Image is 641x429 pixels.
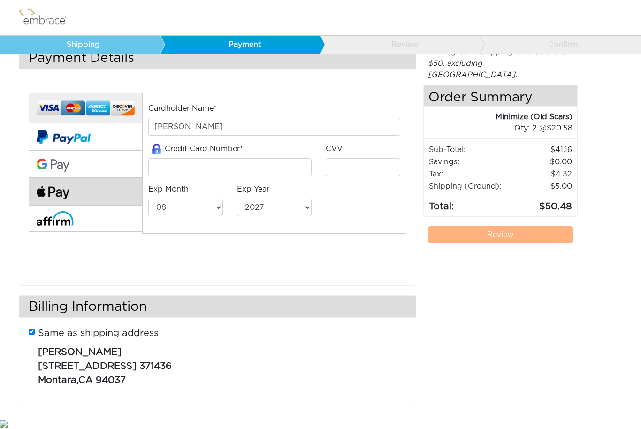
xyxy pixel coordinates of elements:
h3: Billing Information [19,296,416,318]
div: Minimize (Old Scars) [424,112,572,123]
td: 41.16 [508,144,572,156]
img: paypal-v2.png [37,124,91,151]
span: [STREET_ADDRESS] [38,362,137,371]
div: FREE ground shipping on orders over $50, excluding [GEOGRAPHIC_DATA]. [423,47,578,81]
label: Exp Year [237,184,269,195]
td: Savings : [428,156,508,169]
td: 50.48 [508,193,572,214]
img: logo.png [16,6,77,30]
td: Shipping (Ground): [428,181,508,193]
label: Same as shipping address [38,327,159,341]
label: Cardholder Name* [148,103,217,115]
div: 2 @ [435,123,572,134]
td: 0.00 [508,156,572,169]
p: , [38,341,399,388]
img: Google-Pay-Logo.svg [37,159,69,172]
span: 371436 [139,362,172,371]
td: Tax: [428,169,508,181]
img: fullApplePay.png [37,186,69,200]
a: Review [320,36,480,54]
img: credit-cards.png [37,99,135,119]
td: Total: [428,193,508,214]
span: [PERSON_NAME] [38,348,122,357]
h4: Order Summary [424,86,577,107]
span: 94037 [96,376,126,385]
td: Sub-Total: [428,144,508,156]
span: CA [78,376,93,385]
img: affirm-logo.svg [37,212,74,226]
a: Review [428,227,573,244]
span: Montara [38,376,76,385]
a: Payment [160,36,320,54]
a: Confirm [480,36,640,54]
td: 4.32 [508,169,572,181]
label: CVV [326,144,343,155]
img: amazon-lock.png [148,144,165,155]
span: 20.58 [547,125,572,132]
label: Exp Month [148,184,189,195]
h3: Payment Details [19,47,416,69]
td: $5.00 [508,181,572,193]
label: Credit Card Number* [148,144,243,155]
